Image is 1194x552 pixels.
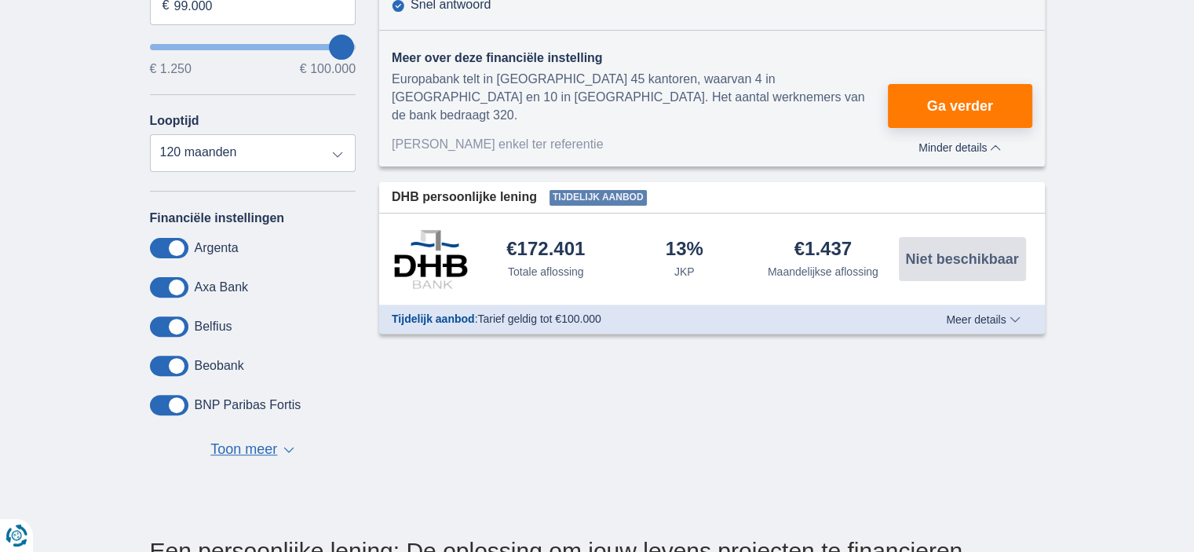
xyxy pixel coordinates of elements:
[392,49,888,68] div: Meer over deze financiële instelling
[768,264,878,280] div: Maandelijkse aflossing
[210,440,277,460] span: Toon meer
[300,63,356,75] span: € 100.000
[927,99,993,113] span: Ga verder
[888,136,1032,154] button: Minder details
[195,241,239,255] label: Argenta
[888,84,1032,128] button: Ga verder
[918,142,1001,153] span: Minder details
[392,229,470,289] img: product.pl.alt DHB Bank
[674,264,695,280] div: JKP
[905,252,1018,266] span: Niet beschikbaar
[150,44,356,50] input: wantToBorrow
[195,320,232,334] label: Belfius
[550,190,647,206] span: Tijdelijk aanbod
[206,439,299,461] button: Toon meer ▼
[477,313,601,325] span: Tarief geldig tot €100.000
[379,311,901,327] div: :
[392,136,888,154] div: [PERSON_NAME] enkel ter referentie
[506,239,585,261] div: €172.401
[195,359,244,373] label: Beobank
[150,114,199,128] label: Looptijd
[934,313,1032,326] button: Meer details
[392,71,888,125] div: Europabank telt in [GEOGRAPHIC_DATA] 45 kantoren, waarvan 4 in [GEOGRAPHIC_DATA] en 10 in [GEOGRA...
[946,314,1020,325] span: Meer details
[508,264,584,280] div: Totale aflossing
[150,211,285,225] label: Financiële instellingen
[283,447,294,453] span: ▼
[899,237,1026,281] button: Niet beschikbaar
[794,239,852,261] div: €1.437
[150,63,192,75] span: € 1.250
[195,398,301,412] label: BNP Paribas Fortis
[666,239,703,261] div: 13%
[392,188,537,207] span: DHB persoonlijke lening
[392,313,475,325] span: Tijdelijk aanbod
[195,280,248,294] label: Axa Bank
